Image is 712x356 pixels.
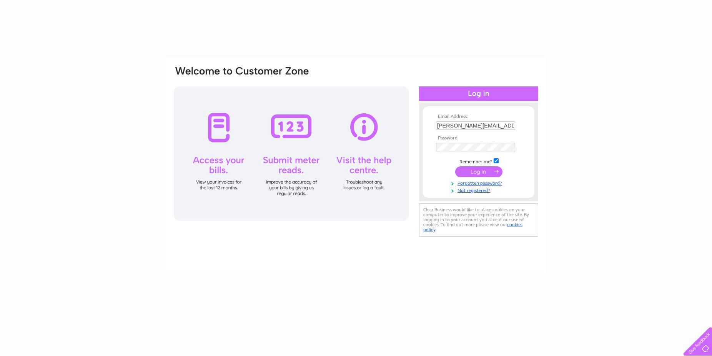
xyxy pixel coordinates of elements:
a: Forgotten password? [436,179,523,186]
th: Email Address: [434,114,523,119]
div: Clear Business would like to place cookies on your computer to improve your experience of the sit... [419,203,538,237]
td: Remember me? [434,157,523,165]
input: Submit [455,166,502,177]
a: Not registered? [436,186,523,194]
a: cookies policy [423,222,522,232]
th: Password: [434,136,523,141]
